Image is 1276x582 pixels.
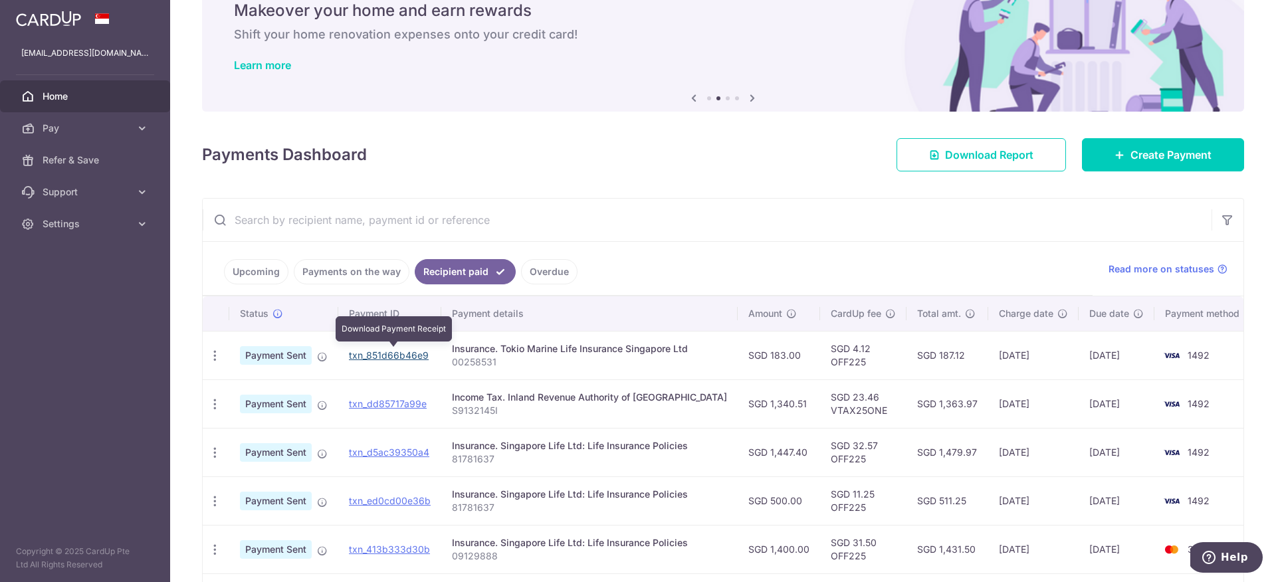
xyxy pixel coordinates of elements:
a: txn_d5ac39350a4 [349,446,429,458]
td: SGD 500.00 [738,476,820,525]
span: Due date [1089,307,1129,320]
p: [EMAIL_ADDRESS][DOMAIN_NAME] [21,47,149,60]
span: Refer & Save [43,153,130,167]
td: [DATE] [988,476,1079,525]
td: SGD 187.12 [906,331,988,379]
td: SGD 23.46 VTAX25ONE [820,379,906,428]
div: Insurance. Singapore Life Ltd: Life Insurance Policies [452,488,727,501]
td: [DATE] [988,331,1079,379]
span: Payment Sent [240,492,312,510]
a: txn_413b333d30b [349,543,430,555]
td: [DATE] [1079,428,1154,476]
span: Settings [43,217,130,231]
input: Search by recipient name, payment id or reference [203,199,1212,241]
a: Read more on statuses [1109,262,1227,276]
span: Amount [748,307,782,320]
a: Download Report [897,138,1066,171]
span: Read more on statuses [1109,262,1214,276]
img: Bank Card [1158,541,1185,557]
p: 00258531 [452,355,727,369]
a: Create Payment [1082,138,1244,171]
td: [DATE] [1079,379,1154,428]
a: txn_dd85717a99e [349,398,427,409]
td: [DATE] [1079,525,1154,573]
img: Bank Card [1158,444,1185,460]
th: Payment ID [338,296,441,331]
span: Payment Sent [240,540,312,559]
td: SGD 1,479.97 [906,428,988,476]
td: [DATE] [988,379,1079,428]
td: SGD 511.25 [906,476,988,525]
a: Upcoming [224,259,288,284]
td: SGD 4.12 OFF225 [820,331,906,379]
span: Home [43,90,130,103]
div: Download Payment Receipt [336,316,452,341]
span: Status [240,307,268,320]
div: Insurance. Singapore Life Ltd: Life Insurance Policies [452,439,727,452]
a: Recipient paid [415,259,516,284]
td: SGD 32.57 OFF225 [820,428,906,476]
div: Insurance. Tokio Marine Life Insurance Singapore Ltd [452,342,727,355]
td: [DATE] [988,525,1079,573]
span: 1492 [1188,398,1210,409]
td: [DATE] [1079,331,1154,379]
span: 1492 [1188,495,1210,506]
span: Payment Sent [240,395,312,413]
iframe: Opens a widget where you can find more information [1190,542,1263,575]
td: SGD 1,431.50 [906,525,988,573]
span: Support [43,185,130,199]
span: Total amt. [917,307,961,320]
p: 81781637 [452,452,727,466]
td: SGD 1,447.40 [738,428,820,476]
h6: Shift your home renovation expenses onto your credit card! [234,27,1212,43]
td: SGD 1,363.97 [906,379,988,428]
span: Charge date [999,307,1053,320]
a: txn_851d66b46e9 [349,349,429,361]
td: [DATE] [988,428,1079,476]
img: CardUp [16,11,81,27]
td: SGD 183.00 [738,331,820,379]
td: SGD 1,340.51 [738,379,820,428]
th: Payment details [441,296,738,331]
td: [DATE] [1079,476,1154,525]
img: Bank Card [1158,396,1185,412]
div: Income Tax. Inland Revenue Authority of [GEOGRAPHIC_DATA] [452,391,727,404]
span: Payment Sent [240,346,312,365]
span: CardUp fee [831,307,881,320]
th: Payment method [1154,296,1255,331]
td: SGD 1,400.00 [738,525,820,573]
img: Bank Card [1158,493,1185,509]
span: Create Payment [1130,147,1212,163]
span: Pay [43,122,130,135]
a: Learn more [234,58,291,72]
span: 3580 [1188,543,1211,555]
p: 81781637 [452,501,727,514]
div: Insurance. Singapore Life Ltd: Life Insurance Policies [452,536,727,549]
p: 09129888 [452,549,727,563]
img: Bank Card [1158,347,1185,363]
a: Overdue [521,259,578,284]
p: S9132145I [452,404,727,417]
td: SGD 11.25 OFF225 [820,476,906,525]
td: SGD 31.50 OFF225 [820,525,906,573]
a: Payments on the way [294,259,409,284]
span: Payment Sent [240,443,312,462]
span: Download Report [945,147,1033,163]
h4: Payments Dashboard [202,143,367,167]
span: 1492 [1188,349,1210,361]
span: 1492 [1188,446,1210,458]
a: txn_ed0cd00e36b [349,495,431,506]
